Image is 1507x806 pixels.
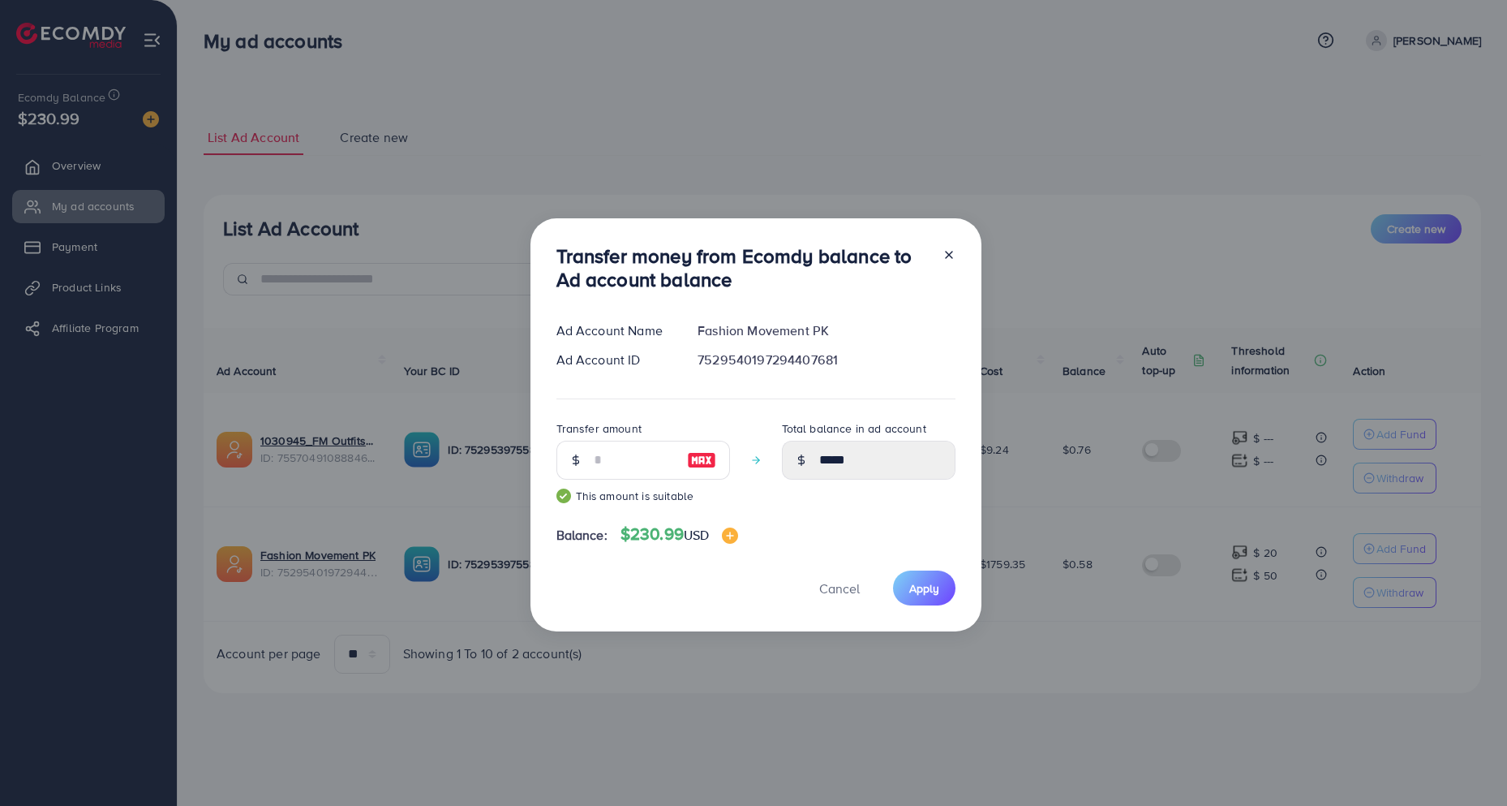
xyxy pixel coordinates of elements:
small: This amount is suitable [556,488,730,504]
span: Apply [909,580,939,597]
div: Fashion Movement PK [685,321,968,340]
button: Cancel [799,571,880,606]
div: 7529540197294407681 [685,351,968,369]
span: USD [684,526,709,544]
span: Balance: [556,526,608,545]
img: image [687,450,716,470]
label: Total balance in ad account [782,420,926,437]
iframe: Chat [1438,733,1495,794]
img: guide [556,489,571,503]
img: image [722,528,738,544]
div: Ad Account ID [543,351,685,369]
span: Cancel [819,580,860,597]
div: Ad Account Name [543,321,685,340]
h4: $230.99 [620,524,739,545]
h3: Transfer money from Ecomdy balance to Ad account balance [556,244,930,291]
label: Transfer amount [556,420,642,437]
button: Apply [893,571,955,606]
